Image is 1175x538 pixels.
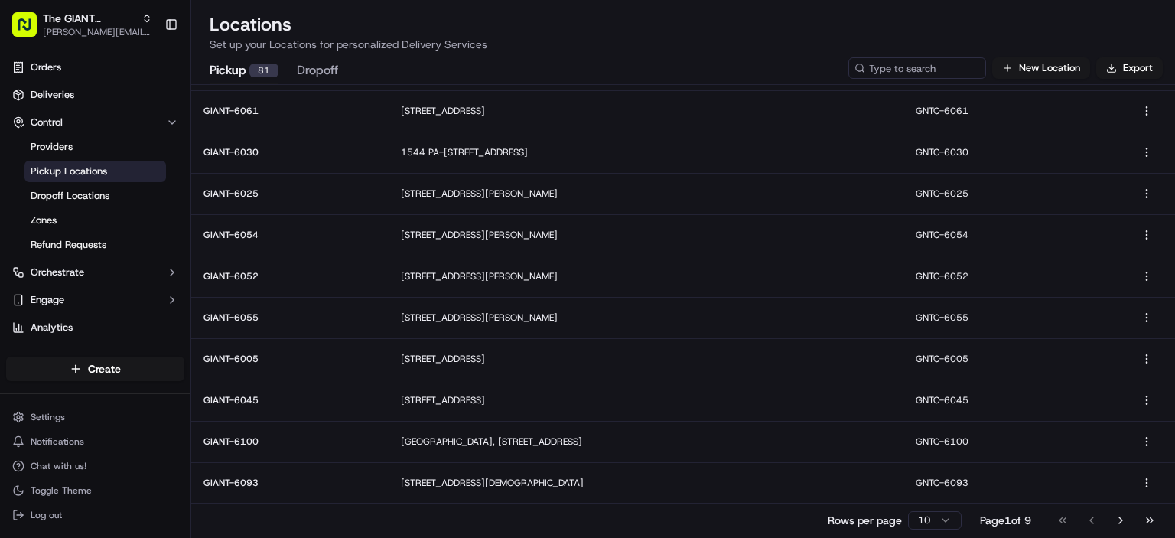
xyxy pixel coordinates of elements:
[108,259,185,271] a: Powered byPylon
[203,435,376,448] p: GIANT-6100
[6,260,184,285] button: Orchestrate
[6,110,184,135] button: Control
[145,222,246,237] span: API Documentation
[31,222,117,237] span: Knowledge Base
[31,238,106,252] span: Refund Requests
[203,270,376,282] p: GIANT-6052
[210,58,278,84] button: Pickup
[401,270,891,282] p: [STREET_ADDRESS][PERSON_NAME]
[401,146,891,158] p: 1544 PA-[STREET_ADDRESS]
[210,37,1157,52] p: Set up your Locations for personalized Delivery Services
[6,431,184,452] button: Notifications
[6,55,184,80] a: Orders
[31,165,107,178] span: Pickup Locations
[24,234,166,256] a: Refund Requests
[401,353,891,365] p: [STREET_ADDRESS]
[31,460,86,472] span: Chat with us!
[6,480,184,501] button: Toggle Theme
[916,394,1105,406] p: GNTC-6045
[297,58,338,84] button: Dropoff
[210,12,1157,37] h2: Locations
[916,229,1105,241] p: GNTC-6054
[203,353,376,365] p: GIANT-6005
[401,229,891,241] p: [STREET_ADDRESS][PERSON_NAME]
[992,57,1090,79] button: New Location
[401,394,891,406] p: [STREET_ADDRESS]
[31,435,84,448] span: Notifications
[24,136,166,158] a: Providers
[980,513,1031,528] div: Page 1 of 9
[123,216,252,243] a: 💻API Documentation
[6,406,184,428] button: Settings
[31,214,57,227] span: Zones
[6,504,184,526] button: Log out
[916,146,1105,158] p: GNTC-6030
[31,509,62,521] span: Log out
[249,64,278,77] div: 81
[916,270,1105,282] p: GNTC-6052
[203,187,376,200] p: GIANT-6025
[203,105,376,117] p: GIANT-6061
[848,57,986,79] input: Type to search
[203,229,376,241] p: GIANT-6054
[31,60,61,74] span: Orders
[31,293,64,307] span: Engage
[916,353,1105,365] p: GNTC-6005
[401,477,891,489] p: [STREET_ADDRESS][DEMOGRAPHIC_DATA]
[401,187,891,200] p: [STREET_ADDRESS][PERSON_NAME]
[31,189,109,203] span: Dropoff Locations
[6,6,158,43] button: The GIANT Company[PERSON_NAME][EMAIL_ADDRESS][PERSON_NAME][DOMAIN_NAME]
[916,311,1105,324] p: GNTC-6055
[6,455,184,477] button: Chat with us!
[31,321,73,334] span: Analytics
[15,15,46,46] img: Nash
[52,161,194,174] div: We're available if you need us!
[6,83,184,107] a: Deliveries
[260,151,278,169] button: Start new chat
[15,146,43,174] img: 1736555255976-a54dd68f-1ca7-489b-9aae-adbdc363a1c4
[15,223,28,236] div: 📗
[6,315,184,340] a: Analytics
[916,105,1105,117] p: GNTC-6061
[40,99,275,115] input: Got a question? Start typing here...
[31,140,73,154] span: Providers
[401,435,891,448] p: [GEOGRAPHIC_DATA], [STREET_ADDRESS]
[24,185,166,207] a: Dropoff Locations
[203,146,376,158] p: GIANT-6030
[401,311,891,324] p: [STREET_ADDRESS][PERSON_NAME]
[15,61,278,86] p: Welcome 👋
[52,146,251,161] div: Start new chat
[31,116,63,129] span: Control
[203,394,376,406] p: GIANT-6045
[203,477,376,489] p: GIANT-6093
[31,484,92,497] span: Toggle Theme
[9,216,123,243] a: 📗Knowledge Base
[1096,57,1163,79] button: Export
[31,411,65,423] span: Settings
[916,187,1105,200] p: GNTC-6025
[43,26,152,38] button: [PERSON_NAME][EMAIL_ADDRESS][PERSON_NAME][DOMAIN_NAME]
[152,259,185,271] span: Pylon
[6,288,184,312] button: Engage
[88,361,121,377] span: Create
[6,357,184,381] button: Create
[401,105,891,117] p: [STREET_ADDRESS]
[43,11,135,26] button: The GIANT Company
[31,266,84,279] span: Orchestrate
[24,210,166,231] a: Zones
[916,435,1105,448] p: GNTC-6100
[129,223,142,236] div: 💻
[24,161,166,182] a: Pickup Locations
[828,513,902,528] p: Rows per page
[31,88,74,102] span: Deliveries
[203,311,376,324] p: GIANT-6055
[916,477,1105,489] p: GNTC-6093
